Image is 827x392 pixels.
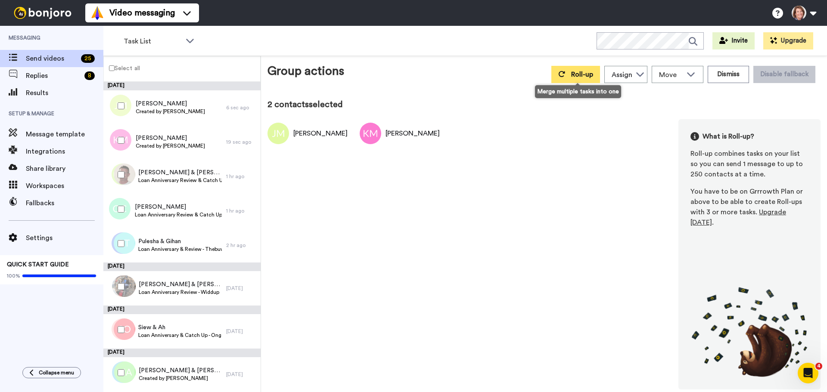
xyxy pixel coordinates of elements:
[26,233,103,243] span: Settings
[90,6,104,20] img: vm-color.svg
[26,146,103,157] span: Integrations
[104,63,140,73] label: Select all
[138,323,222,332] span: Siew & Ah
[267,99,821,111] div: 2 contacts selected
[226,139,256,145] div: 19 sec ago
[7,272,20,279] span: 100%
[226,207,256,214] div: 1 hr ago
[139,289,222,296] span: Loan Anniversary Review - Widdup
[293,128,348,139] div: [PERSON_NAME]
[138,177,222,184] span: Loan Anniversary Review & Catch Up - [PERSON_NAME]
[139,366,222,375] span: [PERSON_NAME] & [PERSON_NAME]
[103,349,261,357] div: [DATE]
[26,88,103,98] span: Results
[26,198,103,208] span: Fallbacks
[26,129,103,139] span: Message template
[226,371,256,378] div: [DATE]
[690,148,808,179] div: Roll-up combines tasks on your list so you can send 1 message to up to 250 contacts at a time.
[612,70,632,80] div: Assign
[139,375,222,382] span: Created by [PERSON_NAME]
[136,99,205,108] span: [PERSON_NAME]
[138,168,222,177] span: [PERSON_NAME] & [PERSON_NAME]
[135,211,222,218] span: Loan Anniversary Review & Catch Up - [PERSON_NAME]
[798,363,818,383] iframe: Intercom live chat
[26,181,103,191] span: Workspaces
[10,7,75,19] img: bj-logo-header-white.svg
[103,262,261,271] div: [DATE]
[226,104,256,111] div: 6 sec ago
[226,285,256,292] div: [DATE]
[659,70,682,80] span: Move
[712,32,755,49] button: Invite
[690,287,808,377] img: joro-roll.png
[267,123,289,144] img: Image of Joanne McGregor
[103,306,261,314] div: [DATE]
[138,237,222,246] span: Pulesha & Gihan
[139,280,222,289] span: [PERSON_NAME] & [PERSON_NAME]
[109,65,115,71] input: Select all
[571,71,593,78] span: Roll-up
[708,66,749,83] button: Dismiss
[22,367,81,378] button: Collapse menu
[360,123,381,144] img: Image of Kaan McGregor
[26,71,81,81] span: Replies
[535,85,621,98] div: Merge multiple tasks into one
[551,66,600,83] button: Roll-up
[815,363,822,370] span: 4
[124,36,181,46] span: Task List
[135,203,222,211] span: [PERSON_NAME]
[26,164,103,174] span: Share library
[226,173,256,180] div: 1 hr ago
[103,82,261,90] div: [DATE]
[84,71,95,80] div: 8
[26,53,78,64] span: Send videos
[763,32,813,49] button: Upgrade
[136,108,205,115] span: Created by [PERSON_NAME]
[753,66,815,83] button: Disable fallback
[226,242,256,249] div: 2 hr ago
[226,328,256,335] div: [DATE]
[138,332,222,339] span: Loan Anniversary & Catch Up - Ong & [PERSON_NAME]
[703,131,754,142] span: What is Roll-up?
[267,62,344,83] div: Group actions
[109,7,175,19] span: Video messaging
[7,262,69,268] span: QUICK START GUIDE
[81,54,95,63] div: 25
[690,186,808,228] div: You have to be on Grrrowth Plan or above to be able to create Roll-ups with 3 or more tasks. .
[39,369,74,376] span: Collapse menu
[136,134,205,142] span: [PERSON_NAME]
[386,128,440,139] div: [PERSON_NAME]
[138,246,222,253] span: Loan Anniversary & Review - Thebuwanage (construction)
[136,142,205,149] span: Created by [PERSON_NAME]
